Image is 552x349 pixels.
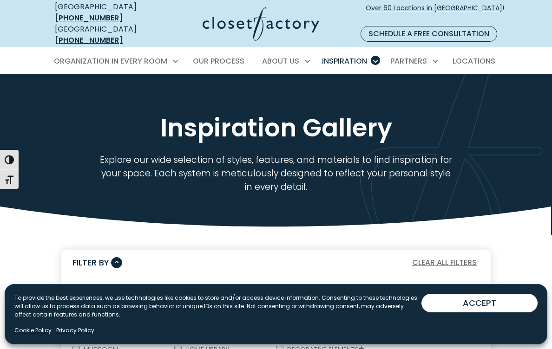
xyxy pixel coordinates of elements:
[361,26,497,42] a: Schedule a Free Consultation
[409,257,480,269] button: Clear All Filters
[56,326,94,335] a: Privacy Policy
[262,56,299,66] span: About Us
[47,48,505,74] nav: Primary Menu
[55,24,156,46] div: [GEOGRAPHIC_DATA]
[193,56,244,66] span: Our Process
[98,154,454,194] p: Explore our wide selection of styles, features, and materials to find inspiration for your space....
[14,294,421,319] p: To provide the best experiences, we use technologies like cookies to store and/or access device i...
[61,113,491,142] h1: Inspiration Gallery
[366,3,504,23] span: Over 60 Locations in [GEOGRAPHIC_DATA]!
[14,326,52,335] a: Cookie Policy
[453,56,495,66] span: Locations
[390,56,427,66] span: Partners
[72,256,122,269] button: Filter By
[322,56,367,66] span: Inspiration
[421,294,538,312] button: ACCEPT
[54,56,167,66] span: Organization in Every Room
[55,35,123,45] a: [PHONE_NUMBER]
[203,7,319,41] img: Closet Factory Logo
[55,1,156,24] div: [GEOGRAPHIC_DATA]
[55,13,123,23] a: [PHONE_NUMBER]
